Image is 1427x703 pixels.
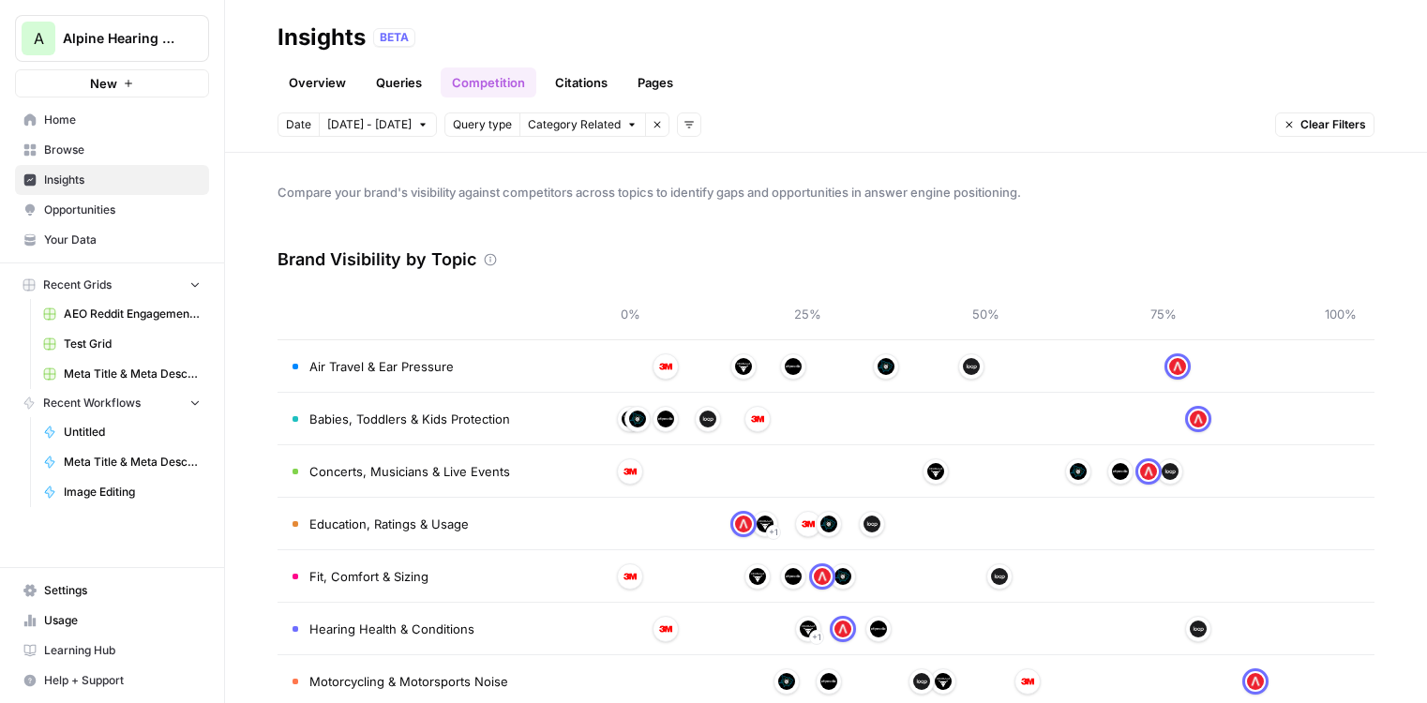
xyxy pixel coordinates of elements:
[278,247,476,273] h3: Brand Visibility by Topic
[15,165,209,195] a: Insights
[15,576,209,606] a: Settings
[820,673,837,690] img: pjexoxn3fhm775a83ufh4u84mpk1
[1190,411,1207,427] img: ssw8sqkoadnzj1kbdyb7zxe4r6kq
[35,359,209,389] a: Meta Title & Meta Descriptions Grid (2)
[1169,358,1186,375] img: ssw8sqkoadnzj1kbdyb7zxe4r6kq
[1275,112,1374,137] button: Clear Filters
[657,411,674,427] img: pjexoxn3fhm775a83ufh4u84mpk1
[453,116,512,133] span: Query type
[757,516,774,532] img: c39l1t8agd9etg8w2fpikre1uazr
[15,636,209,666] a: Learning Hub
[611,305,649,323] span: 0%
[15,135,209,165] a: Browse
[43,395,141,411] span: Recent Workflows
[15,15,209,62] button: Workspace: Alpine Hearing Protection
[44,672,201,689] span: Help + Support
[812,628,821,647] span: + 1
[800,621,817,637] img: c39l1t8agd9etg8w2fpikre1uazr
[834,568,851,585] img: lb8bjektnpviz4ghqvdcb757scg1
[814,568,831,585] img: ssw8sqkoadnzj1kbdyb7zxe4r6kq
[622,411,638,427] img: c39l1t8agd9etg8w2fpikre1uazr
[278,22,366,52] div: Insights
[626,67,684,97] a: Pages
[870,621,887,637] img: pjexoxn3fhm775a83ufh4u84mpk1
[35,477,209,507] a: Image Editing
[834,621,851,637] img: ssw8sqkoadnzj1kbdyb7zxe4r6kq
[657,358,674,375] img: z0uvqxlfd84r7w4obq5tup9jltkr
[34,27,44,50] span: A
[1247,673,1264,690] img: ssw8sqkoadnzj1kbdyb7zxe4r6kq
[64,366,201,382] span: Meta Title & Meta Descriptions Grid (2)
[309,620,474,638] span: Hearing Health & Conditions
[309,462,510,481] span: Concerts, Musicians & Live Events
[327,116,412,133] span: [DATE] - [DATE]
[44,112,201,128] span: Home
[15,105,209,135] a: Home
[278,183,1374,202] span: Compare your brand's visibility against competitors across topics to identify gaps and opportunit...
[35,299,209,329] a: AEO Reddit Engagement (1)
[778,673,795,690] img: lb8bjektnpviz4ghqvdcb757scg1
[699,411,716,427] img: urmpj34t2u8wmcyzvebmn5df5arv
[15,606,209,636] a: Usage
[927,463,944,480] img: c39l1t8agd9etg8w2fpikre1uazr
[15,195,209,225] a: Opportunities
[319,112,437,137] button: [DATE] - [DATE]
[935,673,952,690] img: c39l1t8agd9etg8w2fpikre1uazr
[785,568,802,585] img: pjexoxn3fhm775a83ufh4u84mpk1
[1145,305,1182,323] span: 75%
[35,329,209,359] a: Test Grid
[622,568,638,585] img: z0uvqxlfd84r7w4obq5tup9jltkr
[1190,621,1207,637] img: urmpj34t2u8wmcyzvebmn5df5arv
[35,417,209,447] a: Untitled
[622,463,638,480] img: z0uvqxlfd84r7w4obq5tup9jltkr
[629,411,646,427] img: lb8bjektnpviz4ghqvdcb757scg1
[913,673,930,690] img: urmpj34t2u8wmcyzvebmn5df5arv
[35,447,209,477] a: Meta Title & Meta Descriptions
[15,271,209,299] button: Recent Grids
[1300,116,1366,133] span: Clear Filters
[749,411,766,427] img: z0uvqxlfd84r7w4obq5tup9jltkr
[15,69,209,97] button: New
[800,516,817,532] img: z0uvqxlfd84r7w4obq5tup9jltkr
[44,232,201,248] span: Your Data
[1019,673,1036,690] img: z0uvqxlfd84r7w4obq5tup9jltkr
[15,225,209,255] a: Your Data
[309,672,508,691] span: Motorcycling & Motorsports Noise
[309,410,510,428] span: Babies, Toddlers & Kids Protection
[309,567,428,586] span: Fit, Comfort & Sizing
[44,582,201,599] span: Settings
[789,305,827,323] span: 25%
[1112,463,1129,480] img: pjexoxn3fhm775a83ufh4u84mpk1
[63,29,176,48] span: Alpine Hearing Protection
[44,172,201,188] span: Insights
[785,358,802,375] img: pjexoxn3fhm775a83ufh4u84mpk1
[1162,463,1179,480] img: urmpj34t2u8wmcyzvebmn5df5arv
[735,358,752,375] img: c39l1t8agd9etg8w2fpikre1uazr
[657,621,674,637] img: z0uvqxlfd84r7w4obq5tup9jltkr
[365,67,433,97] a: Queries
[1322,305,1359,323] span: 100%
[878,358,894,375] img: lb8bjektnpviz4ghqvdcb757scg1
[991,568,1008,585] img: urmpj34t2u8wmcyzvebmn5df5arv
[963,358,980,375] img: urmpj34t2u8wmcyzvebmn5df5arv
[1070,463,1087,480] img: lb8bjektnpviz4ghqvdcb757scg1
[735,516,752,532] img: ssw8sqkoadnzj1kbdyb7zxe4r6kq
[43,277,112,293] span: Recent Grids
[769,523,778,542] span: + 1
[309,357,454,376] span: Air Travel & Ear Pressure
[64,306,201,322] span: AEO Reddit Engagement (1)
[820,516,837,532] img: lb8bjektnpviz4ghqvdcb757scg1
[90,74,117,93] span: New
[373,28,415,47] div: BETA
[967,305,1004,323] span: 50%
[278,67,357,97] a: Overview
[528,116,621,133] span: Category Related
[44,202,201,218] span: Opportunities
[749,568,766,585] img: c39l1t8agd9etg8w2fpikre1uazr
[309,515,469,533] span: Education, Ratings & Usage
[64,424,201,441] span: Untitled
[44,642,201,659] span: Learning Hub
[64,336,201,352] span: Test Grid
[1140,463,1157,480] img: ssw8sqkoadnzj1kbdyb7zxe4r6kq
[286,116,311,133] span: Date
